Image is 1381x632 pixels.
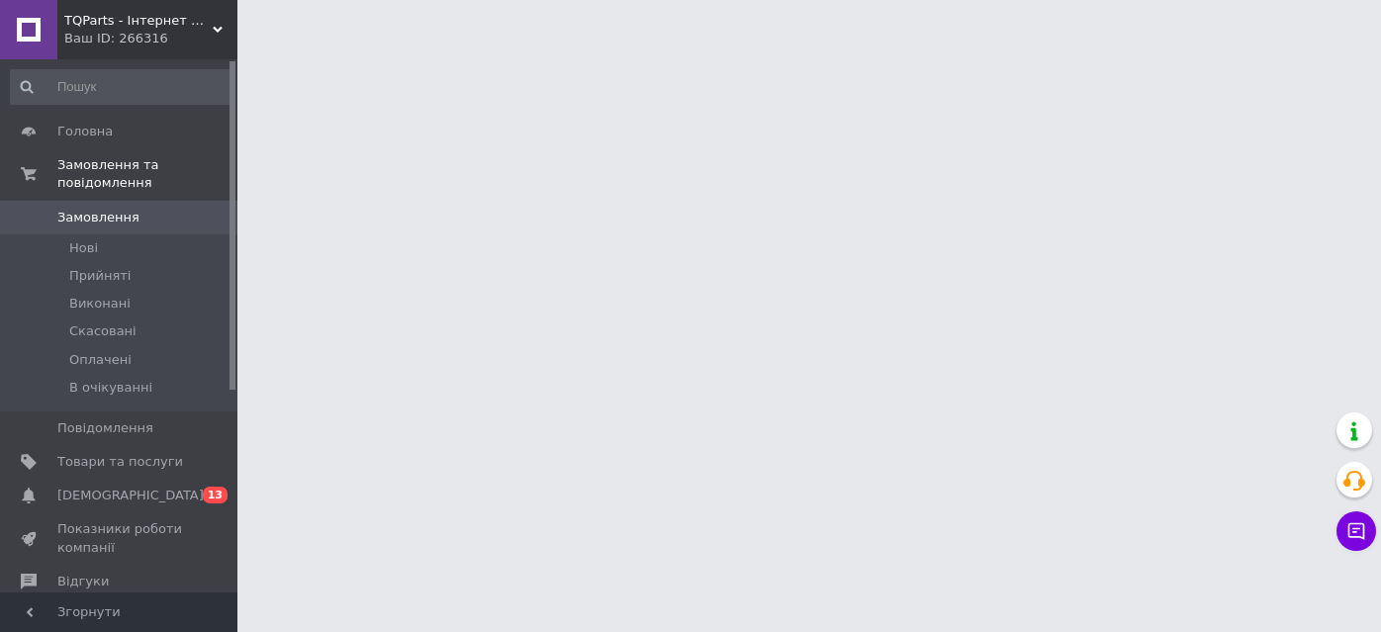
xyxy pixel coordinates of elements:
span: 13 [203,487,228,503]
span: Нові [69,239,98,257]
span: [DEMOGRAPHIC_DATA] [57,487,204,504]
span: Головна [57,123,113,140]
span: Показники роботи компанії [57,520,183,556]
span: Замовлення та повідомлення [57,156,237,192]
input: Пошук [10,69,233,105]
span: Повідомлення [57,419,153,437]
span: Товари та послуги [57,453,183,471]
span: Виконані [69,295,131,313]
span: Замовлення [57,209,139,226]
button: Чат з покупцем [1336,511,1376,551]
span: Оплачені [69,351,132,369]
span: TQParts - Інтернет магазин запчастин [64,12,213,30]
span: Прийняті [69,267,131,285]
span: Відгуки [57,573,109,590]
span: В очікуванні [69,379,152,397]
div: Ваш ID: 266316 [64,30,237,47]
span: Скасовані [69,322,137,340]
